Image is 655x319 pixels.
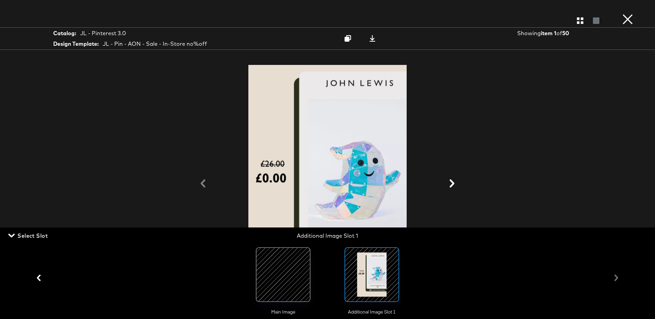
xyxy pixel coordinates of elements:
div: Showing of [517,29,590,37]
div: JL - Pinterest 3.0 [80,29,126,37]
span: Additional Image Slot 1 [338,309,406,315]
button: Select Slot [7,231,50,240]
span: Main Image [249,309,317,315]
div: Additional Image Slot 1 [222,232,433,240]
span: Select Slot [10,231,48,240]
strong: 50 [562,30,569,37]
strong: item 1 [541,30,556,37]
div: JL - Pin - AON - Sale - In-Store no%off [103,40,207,48]
strong: Catalog: [53,29,76,37]
strong: Design Template: [53,40,99,48]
